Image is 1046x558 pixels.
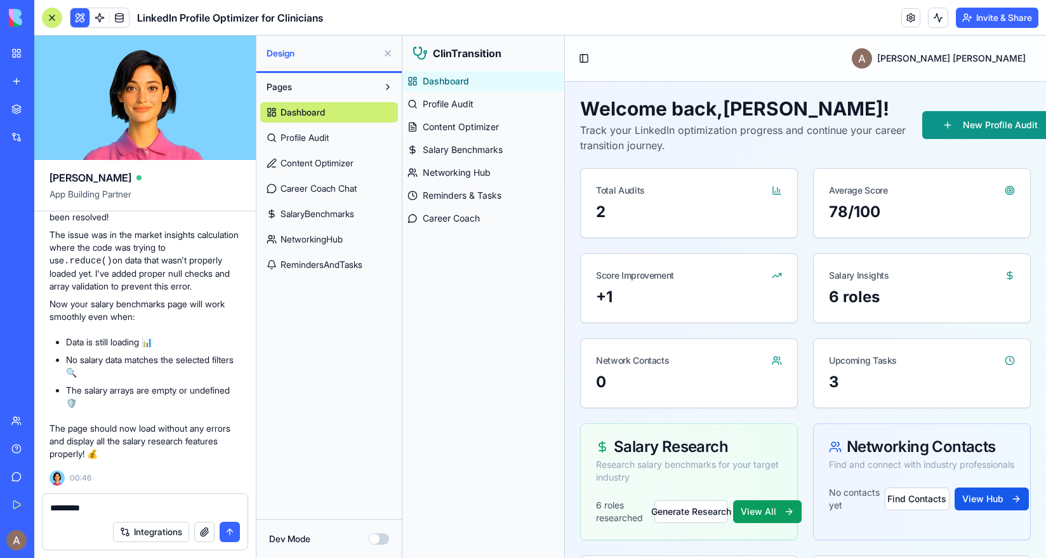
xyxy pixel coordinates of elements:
[956,8,1038,28] button: Invite & Share
[281,208,354,220] span: SalaryBenchmarks
[520,76,656,103] button: New Profile Audit
[260,153,398,173] a: Content Optimizer
[50,422,241,460] p: The page should now load without any errors and display all the salary research features properly! 💰
[20,176,77,189] span: Career Coach
[20,131,88,143] span: Networking Hub
[194,166,380,187] div: 2
[252,465,326,488] button: Generate Research
[269,533,310,545] label: Dev Mode
[552,452,612,475] a: View Hub
[427,234,487,246] div: Salary Insights
[427,423,612,435] div: Find and connect with industry professionals
[50,470,65,486] img: Ella_00000_wcx2te.png
[50,188,241,211] span: App Building Partner
[64,256,112,266] code: .reduce()
[194,251,380,272] div: +1
[427,251,612,272] div: 6 roles
[194,149,242,161] div: Total Audits
[427,149,485,161] div: Average Score
[475,17,623,29] span: [PERSON_NAME] [PERSON_NAME]
[70,473,91,483] span: 00:46
[194,234,272,246] div: Score Improvement
[552,452,626,475] button: View Hub
[113,522,189,542] button: Integrations
[281,157,354,169] span: Content Optimizer
[427,166,612,187] div: 78/100
[137,10,323,25] span: LinkedIn Profile Optimizer for Clinicians
[194,463,252,489] p: 6 roles researched
[427,336,612,357] div: 3
[281,258,362,271] span: RemindersAndTasks
[66,384,241,409] li: The salary arrays are empty or undefined 🛡️
[260,77,378,97] button: Pages
[20,108,100,121] span: Salary Benchmarks
[30,10,99,25] span: ClinTransition
[194,404,380,419] div: Salary Research
[194,319,267,331] div: Network Contacts
[20,85,96,98] span: Content Optimizer
[281,182,357,195] span: Career Coach Chat
[260,178,398,199] a: Career Coach Chat
[50,170,131,185] span: [PERSON_NAME]
[194,423,380,448] div: Research salary benchmarks for your target industry
[260,255,398,275] a: RemindersAndTasks
[20,154,99,166] span: Reminders & Tasks
[281,106,325,119] span: Dashboard
[6,530,27,550] img: ACg8ocJV6D3_6rN2XWQ9gC4Su6cEn1tsy63u5_3HgxpMOOOGh7gtYg=s96-c
[267,47,378,60] span: Design
[449,13,470,33] img: ACg8ocJV6D3_6rN2XWQ9gC4Su6cEn1tsy63u5_3HgxpMOOOGh7gtYg=s96-c
[267,81,292,93] span: Pages
[50,229,241,293] p: The issue was in the market insights calculation where the code was trying to use on data that wa...
[260,204,398,224] a: SalaryBenchmarks
[9,9,88,27] img: logo
[482,452,547,475] button: Find Contacts
[66,354,241,379] li: No salary data matches the selected filters 🔍
[260,229,398,249] a: NetworkingHub
[194,336,380,357] div: 0
[178,62,510,84] h1: Welcome back, [PERSON_NAME] !
[66,336,241,349] li: Data is still loading 📊
[20,62,71,75] span: Profile Audit
[427,451,482,476] p: No contacts yet
[50,298,241,323] p: Now your salary benchmarks page will work smoothly even when:
[281,131,329,144] span: Profile Audit
[520,76,629,103] a: New Profile Audit
[439,10,633,36] button: [PERSON_NAME] [PERSON_NAME]
[260,128,398,148] a: Profile Audit
[427,404,612,419] div: Networking Contacts
[260,102,398,123] a: Dashboard
[331,465,399,488] button: View All
[20,39,67,52] span: Dashboard
[331,465,380,488] a: View All
[281,233,343,246] span: NetworkingHub
[427,319,494,331] div: Upcoming Tasks
[178,87,510,117] p: Track your LinkedIn optimization progress and continue your career transition journey.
